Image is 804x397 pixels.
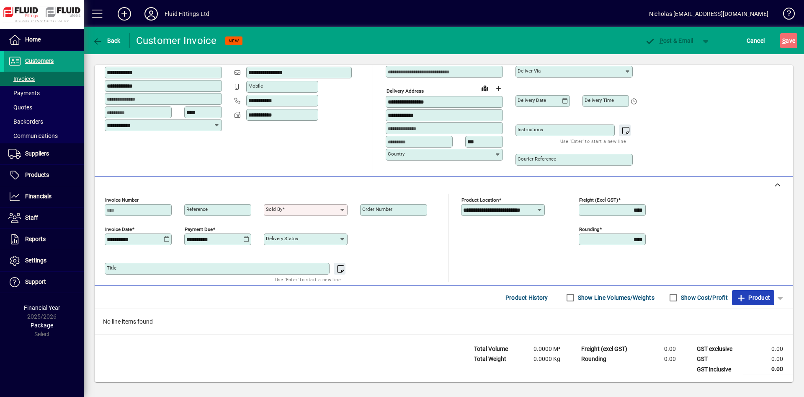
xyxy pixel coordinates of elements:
[84,33,130,48] app-page-header-button: Back
[8,75,35,82] span: Invoices
[577,354,636,364] td: Rounding
[576,293,655,302] label: Show Line Volumes/Weights
[107,265,116,271] mat-label: Title
[165,7,209,21] div: Fluid Fittings Ltd
[693,344,743,354] td: GST exclusive
[4,272,84,293] a: Support
[25,36,41,43] span: Home
[90,33,123,48] button: Back
[470,344,520,354] td: Total Volume
[4,114,84,129] a: Backorders
[25,214,38,221] span: Staff
[136,34,217,47] div: Customer Invoice
[4,100,84,114] a: Quotes
[4,72,84,86] a: Invoices
[229,38,239,44] span: NEW
[585,97,614,103] mat-label: Delivery time
[4,143,84,164] a: Suppliers
[266,236,298,241] mat-label: Delivery status
[105,226,132,232] mat-label: Invoice date
[560,136,626,146] mat-hint: Use 'Enter' to start a new line
[4,186,84,207] a: Financials
[518,127,543,132] mat-label: Instructions
[111,6,138,21] button: Add
[579,197,618,203] mat-label: Freight (excl GST)
[197,52,211,65] a: View on map
[275,275,341,284] mat-hint: Use 'Enter' to start a new line
[25,236,46,242] span: Reports
[492,82,505,95] button: Choose address
[248,83,263,89] mat-label: Mobile
[24,304,60,311] span: Financial Year
[518,156,556,162] mat-label: Courier Reference
[4,29,84,50] a: Home
[25,257,46,264] span: Settings
[502,290,551,305] button: Product History
[649,7,768,21] div: Nicholas [EMAIL_ADDRESS][DOMAIN_NAME]
[782,34,795,47] span: ave
[211,52,224,66] button: Copy to Delivery address
[777,2,794,29] a: Knowledge Base
[478,81,492,95] a: View on map
[138,6,165,21] button: Profile
[266,206,282,212] mat-label: Sold by
[25,278,46,285] span: Support
[743,354,793,364] td: 0.00
[577,344,636,354] td: Freight (excl GST)
[388,151,405,157] mat-label: Country
[362,206,392,212] mat-label: Order number
[31,322,53,329] span: Package
[645,37,693,44] span: ost & Email
[8,132,58,139] span: Communications
[4,86,84,100] a: Payments
[93,37,121,44] span: Back
[25,193,52,200] span: Financials
[4,250,84,271] a: Settings
[461,197,499,203] mat-label: Product location
[520,344,570,354] td: 0.0000 M³
[579,226,599,232] mat-label: Rounding
[743,364,793,375] td: 0.00
[747,34,765,47] span: Cancel
[8,118,43,125] span: Backorders
[518,68,541,74] mat-label: Deliver via
[4,229,84,250] a: Reports
[95,309,793,335] div: No line items found
[636,354,686,364] td: 0.00
[8,104,32,111] span: Quotes
[743,344,793,354] td: 0.00
[693,354,743,364] td: GST
[518,97,546,103] mat-label: Delivery date
[782,37,786,44] span: S
[636,344,686,354] td: 0.00
[660,37,663,44] span: P
[25,57,54,64] span: Customers
[679,293,728,302] label: Show Cost/Profit
[732,290,774,305] button: Product
[185,226,213,232] mat-label: Payment due
[8,90,40,96] span: Payments
[105,197,139,203] mat-label: Invoice number
[520,354,570,364] td: 0.0000 Kg
[4,165,84,186] a: Products
[505,291,548,304] span: Product History
[25,171,49,178] span: Products
[4,208,84,228] a: Staff
[736,291,770,304] span: Product
[780,33,797,48] button: Save
[4,129,84,143] a: Communications
[641,33,698,48] button: Post & Email
[186,206,208,212] mat-label: Reference
[693,364,743,375] td: GST inclusive
[745,33,767,48] button: Cancel
[25,150,49,157] span: Suppliers
[470,354,520,364] td: Total Weight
